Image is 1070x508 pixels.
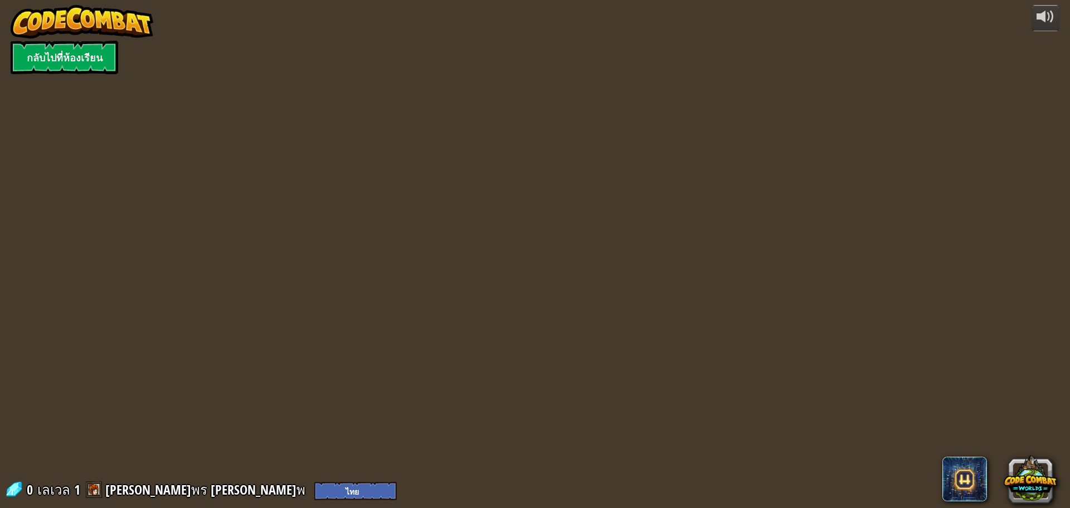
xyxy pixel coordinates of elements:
button: CodeCombat Worlds on Roblox [1004,452,1057,505]
span: เลเวล [37,481,70,499]
img: CodeCombat - Learn how to code by playing a game [11,5,153,38]
button: ปรับระดับเสียง [1032,5,1059,31]
span: 1 [74,481,80,499]
span: CodeCombat AI HackStack [942,457,987,501]
span: 0 [27,481,36,499]
a: กลับไปที่ห้องเรียน [11,41,118,74]
a: [PERSON_NAME]พร [PERSON_NAME]พ [105,481,309,499]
